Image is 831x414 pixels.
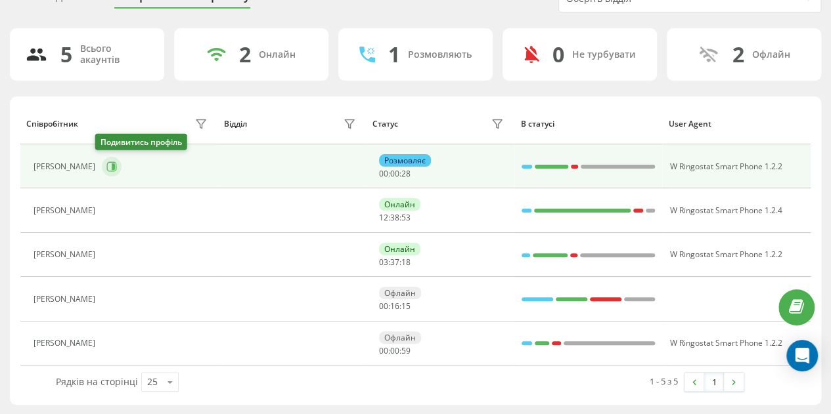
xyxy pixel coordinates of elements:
[401,212,411,223] span: 53
[379,302,411,311] div: : :
[401,168,411,179] span: 28
[388,42,400,67] div: 1
[390,257,399,268] span: 37
[704,373,724,391] a: 1
[379,257,388,268] span: 03
[650,375,678,388] div: 1 - 5 з 5
[401,300,411,312] span: 15
[379,168,388,179] span: 00
[390,212,399,223] span: 38
[669,161,782,172] span: W Ringostat Smart Phone 1.2.2
[669,205,782,216] span: W Ringostat Smart Phone 1.2.4
[379,287,421,299] div: Офлайн
[379,213,411,222] div: : :
[147,375,158,388] div: 25
[379,346,411,356] div: : :
[786,340,818,371] div: Open Intercom Messenger
[34,162,99,171] div: [PERSON_NAME]
[34,339,99,348] div: [PERSON_NAME]
[401,257,411,268] span: 18
[372,119,398,129] div: Статус
[379,258,411,267] div: : :
[224,119,247,129] div: Відділ
[669,337,782,348] span: W Ringostat Smart Phone 1.2.2
[379,169,411,178] div: : :
[572,49,636,60] div: Не турбувати
[379,331,421,344] div: Офлайн
[379,154,431,167] div: Розмовляє
[379,300,388,312] span: 00
[390,345,399,356] span: 00
[34,295,99,304] div: [PERSON_NAME]
[520,119,656,129] div: В статусі
[95,134,187,150] div: Подивитись профіль
[669,119,805,129] div: User Agent
[56,375,138,388] span: Рядків на сторінці
[379,212,388,223] span: 12
[379,243,420,255] div: Онлайн
[239,42,251,67] div: 2
[408,49,472,60] div: Розмовляють
[379,345,388,356] span: 00
[80,43,148,66] div: Всього акаунтів
[752,49,790,60] div: Офлайн
[259,49,296,60] div: Онлайн
[60,42,72,67] div: 5
[390,168,399,179] span: 00
[34,250,99,259] div: [PERSON_NAME]
[669,249,782,260] span: W Ringostat Smart Phone 1.2.2
[401,345,411,356] span: 59
[34,206,99,215] div: [PERSON_NAME]
[390,300,399,312] span: 16
[26,119,78,129] div: Співробітник
[552,42,564,67] div: 0
[379,198,420,211] div: Онлайн
[732,42,744,67] div: 2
